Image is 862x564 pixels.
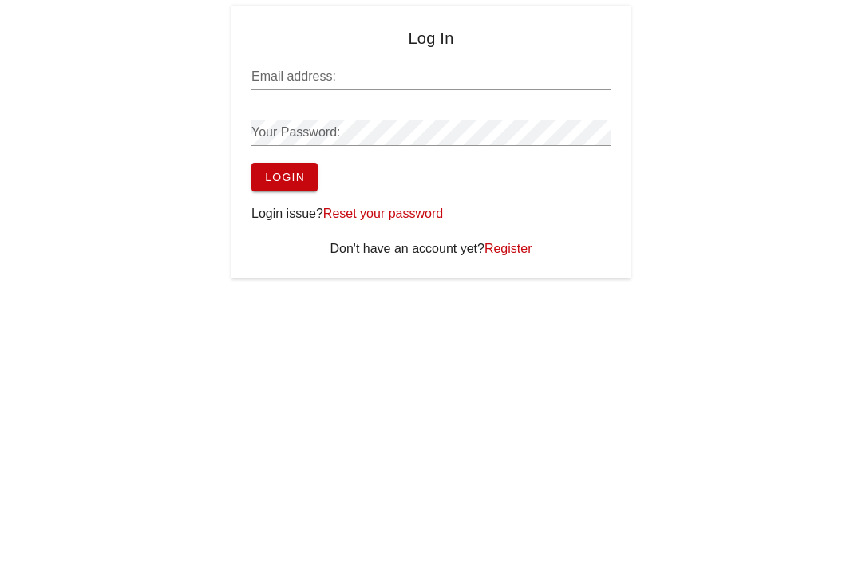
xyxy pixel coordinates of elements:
h4: Log In [251,26,611,51]
a: Reset your password [323,207,443,220]
div: Login issue? [251,204,611,223]
div: Don't have an account yet? [251,239,611,258]
a: Register [484,242,532,255]
button: Login [251,163,318,191]
span: Login [264,171,305,183]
